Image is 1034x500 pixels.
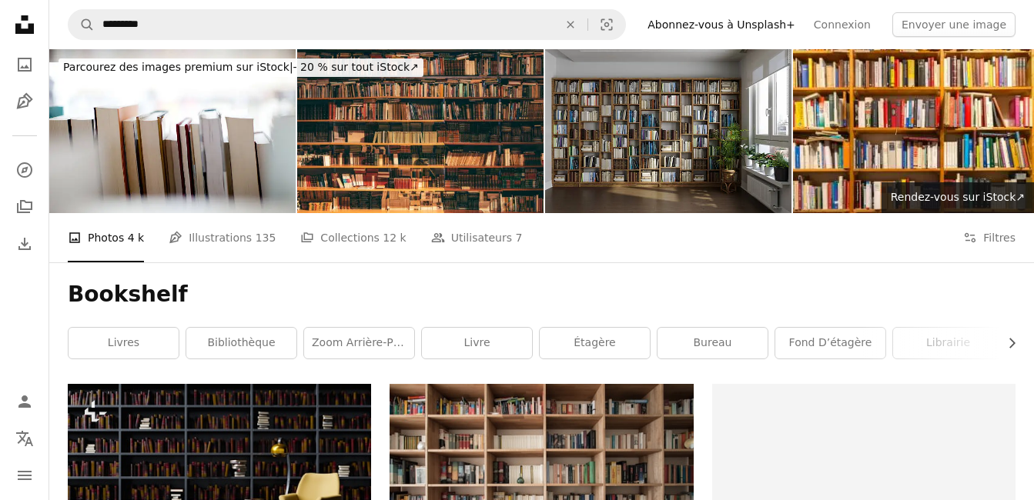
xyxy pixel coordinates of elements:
img: Livres [49,49,296,213]
a: Parcourez des images premium sur iStock|- 20 % sur tout iStock↗ [49,49,433,86]
a: bibliothèque [186,328,296,358]
span: 135 [256,229,276,246]
button: Envoyer une image [892,12,1016,37]
button: Rechercher sur Unsplash [69,10,95,39]
span: 7 [516,229,523,246]
a: Zoom arrière-plan [304,328,414,358]
a: Connexion [805,12,880,37]
button: Effacer [554,10,587,39]
a: Utilisateurs 7 [431,213,523,262]
a: Abonnez-vous à Unsplash+ [638,12,805,37]
button: faire défiler la liste vers la droite [998,328,1016,358]
div: - 20 % sur tout iStock ↗ [59,58,423,77]
a: Illustrations [9,86,40,117]
a: étagère [540,328,650,358]
a: Rendez-vous sur iStock↗ [882,182,1034,213]
a: Bureau [658,328,768,358]
a: Historique de téléchargement [9,228,40,259]
span: Parcourez des images premium sur iStock | [63,61,293,73]
button: Recherche de visuels [588,10,625,39]
a: Explorer [9,155,40,185]
span: Rendez-vous sur iStock ↗ [891,191,1025,203]
a: Livres sur étagère en bois marron [390,476,693,490]
img: CONNAISSANCES [297,49,544,213]
a: livre [422,328,532,358]
img: Chambre vide avec étagère, plantes en pot et parquet [545,49,791,213]
a: livres [69,328,179,358]
span: 12 k [383,229,406,246]
a: librairie [893,328,1003,358]
a: Photos [9,49,40,80]
h1: Bookshelf [68,281,1016,308]
a: Élégante salle de lecture avec bibliothèque et fauteuil pour se détendre. espace pour le texte. R... [68,459,371,473]
button: Filtres [963,213,1016,262]
a: Collections [9,192,40,222]
button: Menu [9,460,40,491]
form: Rechercher des visuels sur tout le site [68,9,626,40]
a: fond d’étagère [775,328,885,358]
a: Illustrations 135 [169,213,276,262]
button: Langue [9,423,40,454]
a: Connexion / S’inscrire [9,386,40,417]
a: Collections 12 k [300,213,406,262]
